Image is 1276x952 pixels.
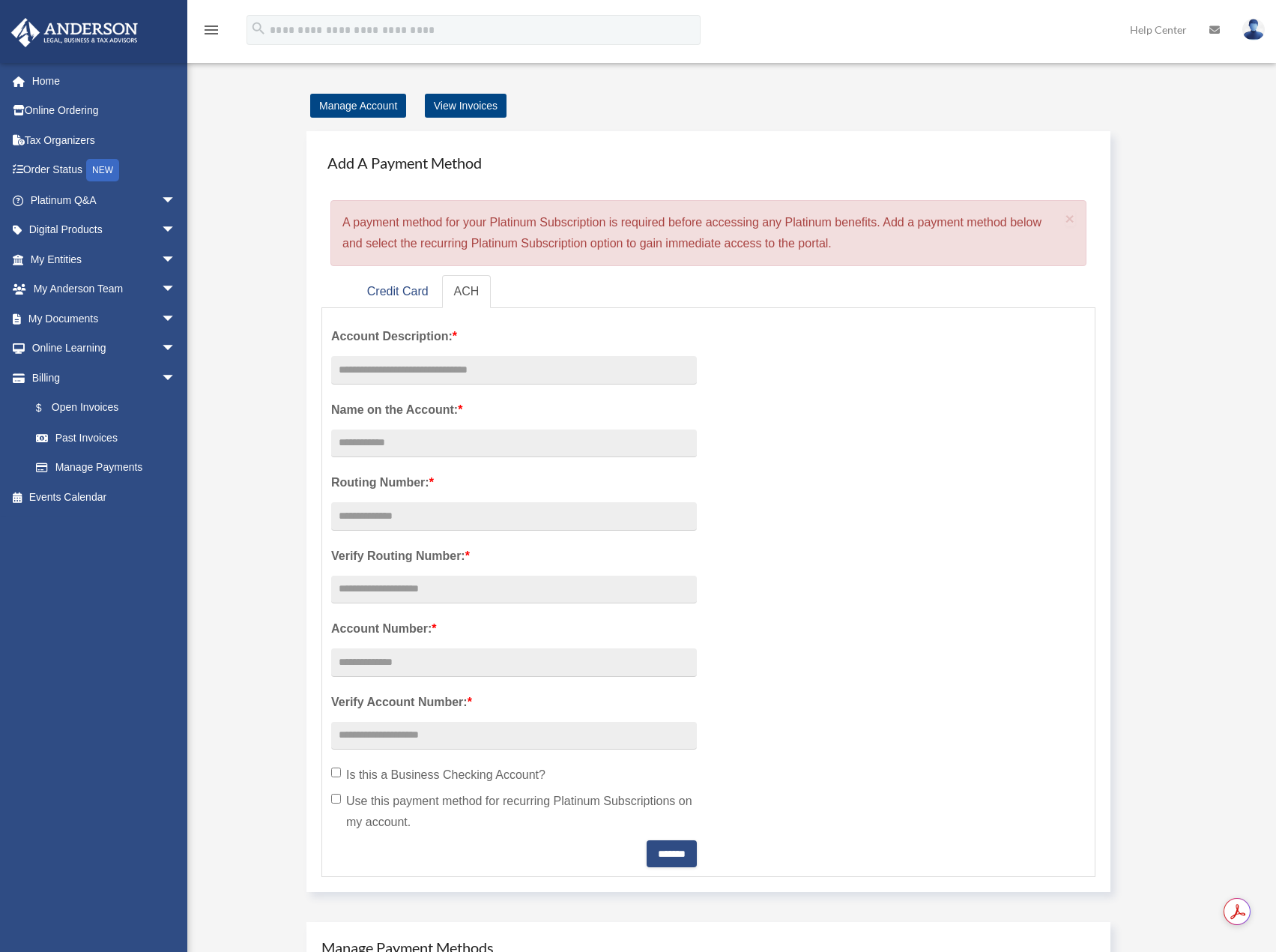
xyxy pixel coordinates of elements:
a: Online Learningarrow_drop_down [10,334,199,364]
a: My Documentsarrow_drop_down [10,304,199,334]
a: Digital Productsarrow_drop_down [10,215,199,245]
a: Home [10,66,199,96]
img: User Pic [1242,19,1265,40]
label: Account Description: [331,326,697,347]
a: Manage Account [310,94,406,118]
a: menu [202,26,220,39]
a: Platinum Q&Aarrow_drop_down [10,185,199,215]
a: $Open Invoices [21,393,199,424]
a: Past Invoices [21,423,199,453]
div: A payment method for your Platinum Subscription is required before accessing any Platinum benefit... [330,200,1086,266]
a: Order StatusNEW [10,155,199,186]
button: Close [1065,211,1075,226]
a: My Entitiesarrow_drop_down [10,244,199,274]
a: ACH [442,275,492,309]
span: arrow_drop_down [161,304,191,334]
label: Use this payment method for recurring Platinum Subscriptions on my account. [331,791,697,833]
span: arrow_drop_down [161,274,191,305]
span: arrow_drop_down [161,244,191,275]
span: × [1065,210,1075,227]
input: Is this a Business Checking Account? [331,768,341,777]
span: arrow_drop_down [161,334,191,364]
label: Is this a Business Checking Account? [331,765,697,786]
a: My Anderson Teamarrow_drop_down [10,274,199,304]
span: arrow_drop_down [161,185,191,216]
a: Online Ordering [10,96,199,126]
label: Routing Number: [331,472,697,493]
a: Tax Organizers [10,125,199,155]
a: Events Calendar [10,482,199,512]
span: $ [44,399,52,418]
i: menu [202,21,220,39]
span: arrow_drop_down [161,215,191,246]
a: Billingarrow_drop_down [10,363,199,393]
label: Name on the Account: [331,400,697,421]
input: Use this payment method for recurring Platinum Subscriptions on my account. [331,794,341,804]
label: Verify Account Number: [331,692,697,713]
label: Verify Routing Number: [331,546,697,567]
label: Account Number: [331,618,697,639]
div: NEW [86,159,119,181]
a: Credit Card [355,275,441,309]
span: arrow_drop_down [161,363,191,394]
img: Anderson Advisors Platinum Portal [7,18,142,47]
i: search [250,20,267,37]
h4: Add A Payment Method [321,146,1095,179]
a: View Invoices [425,94,507,118]
a: Manage Payments [21,453,191,483]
